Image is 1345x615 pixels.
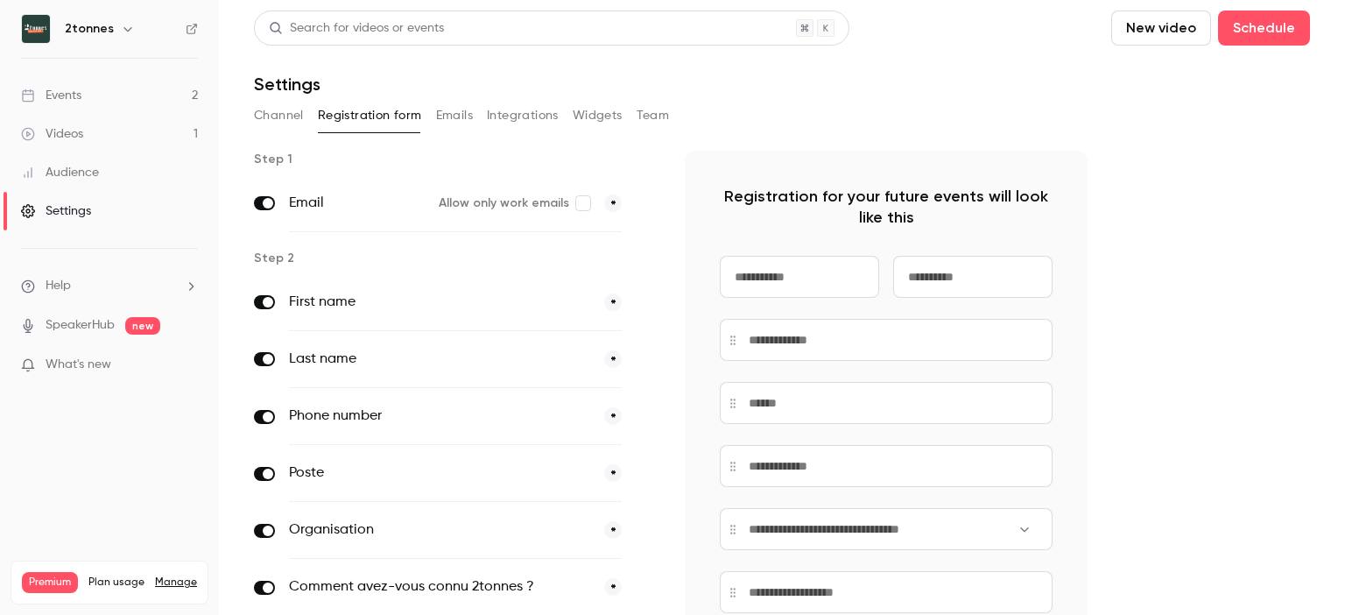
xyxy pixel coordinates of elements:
span: new [125,317,160,335]
span: What's new [46,356,111,374]
h1: Settings [254,74,320,95]
span: Plan usage [88,576,144,590]
a: SpeakerHub [46,316,115,335]
li: help-dropdown-opener [21,277,198,295]
div: Audience [21,164,99,181]
div: Videos [21,125,83,143]
label: First name [289,292,590,313]
p: Step 2 [254,250,657,267]
button: Schedule [1218,11,1310,46]
div: Search for videos or events [269,19,444,38]
label: Organisation [289,520,590,541]
button: New video [1111,11,1211,46]
div: Settings [21,202,91,220]
button: Channel [254,102,304,130]
span: Premium [22,572,78,593]
span: Help [46,277,71,295]
label: Comment avez-vous connu 2tonnes ? [289,576,590,597]
button: Team [637,102,670,130]
button: Integrations [487,102,559,130]
img: 2tonnes [22,15,50,43]
button: Registration form [318,102,422,130]
h6: 2tonnes [65,20,114,38]
label: Last name [289,349,590,370]
p: Step 1 [254,151,657,168]
iframe: Noticeable Trigger [177,357,198,373]
p: Registration for your future events will look like this [720,186,1053,228]
label: Phone number [289,406,590,427]
a: Manage [155,576,197,590]
label: Poste [289,463,590,484]
button: Emails [436,102,473,130]
div: Events [21,87,81,104]
label: Allow only work emails [439,194,590,212]
button: Widgets [573,102,623,130]
label: Email [289,193,425,214]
